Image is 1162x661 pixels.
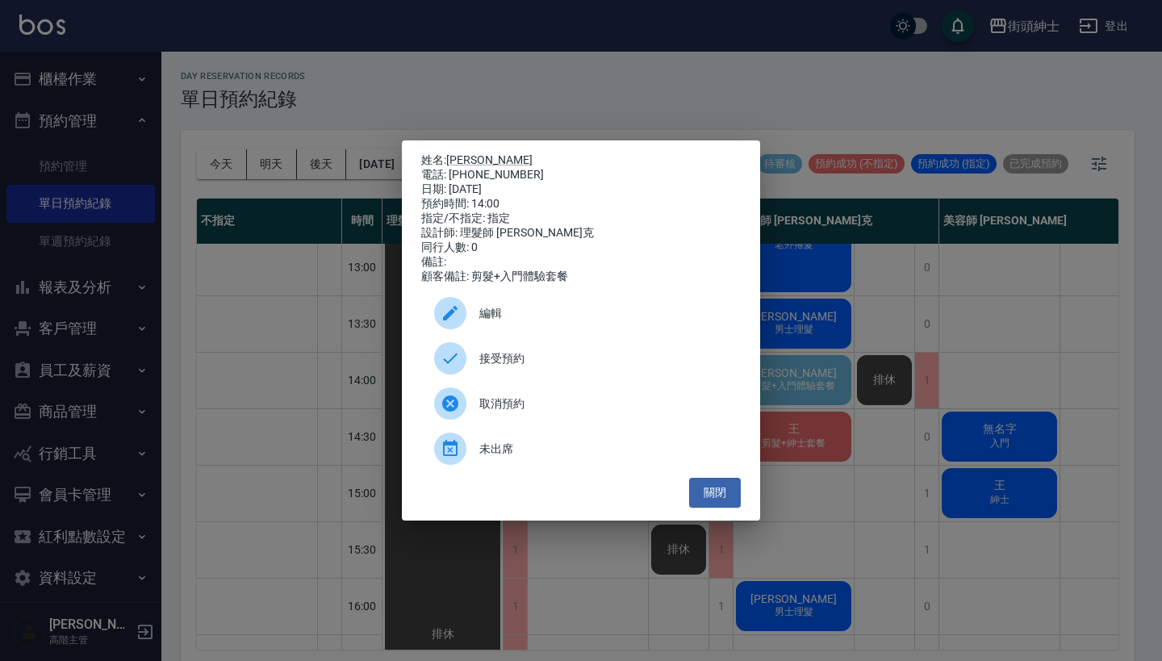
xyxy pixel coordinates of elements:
[446,153,533,166] a: [PERSON_NAME]
[421,153,741,168] p: 姓名:
[421,168,741,182] div: 電話: [PHONE_NUMBER]
[479,441,728,458] span: 未出席
[421,270,741,284] div: 顧客備註: 剪髮+入門體驗套餐
[479,350,728,367] span: 接受預約
[421,226,741,241] div: 設計師: 理髮師 [PERSON_NAME]克
[421,255,741,270] div: 備註:
[421,241,741,255] div: 同行人數: 0
[689,478,741,508] button: 關閉
[479,395,728,412] span: 取消預約
[421,291,741,336] div: 編輯
[421,426,741,471] div: 未出席
[421,197,741,211] div: 預約時間: 14:00
[421,381,741,426] div: 取消預約
[421,182,741,197] div: 日期: [DATE]
[421,211,741,226] div: 指定/不指定: 指定
[479,305,728,322] span: 編輯
[421,336,741,381] div: 接受預約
